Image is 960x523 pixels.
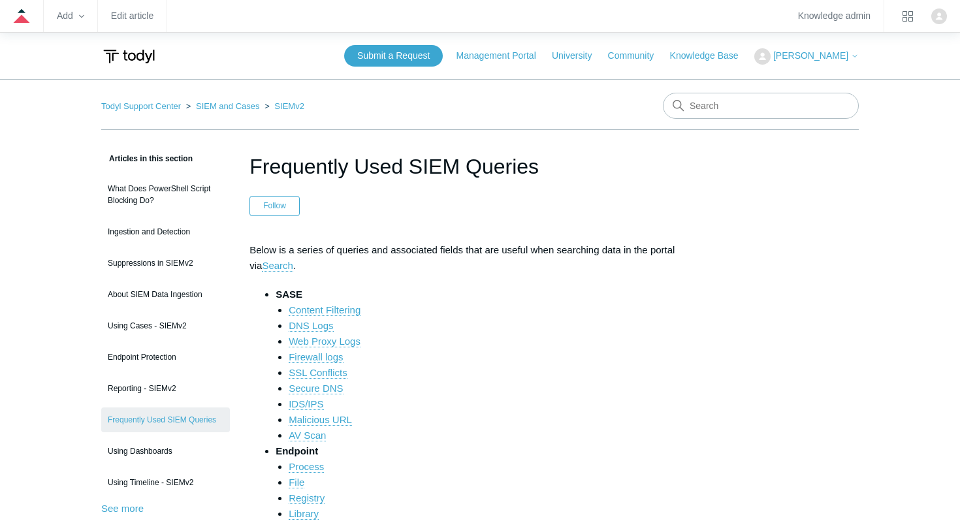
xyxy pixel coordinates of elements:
button: Follow Article [249,196,300,215]
a: SIEMv2 [274,101,304,111]
a: Library [289,508,319,520]
a: Registry [289,492,325,504]
a: See more [101,503,144,514]
a: University [552,49,605,63]
a: Management Portal [456,49,549,63]
a: Knowledge Base [670,49,752,63]
img: user avatar [931,8,947,24]
input: Search [663,93,859,119]
a: Knowledge admin [798,12,871,20]
zd-hc-trigger: Click your profile icon to open the profile menu [931,8,947,24]
button: [PERSON_NAME] [754,48,859,65]
a: AV Scan [289,430,326,441]
a: Frequently Used SIEM Queries [101,407,230,432]
a: Content Filtering [289,304,360,316]
a: DNS Logs [289,320,333,332]
a: Endpoint Protection [101,345,230,370]
a: Ingestion and Detection [101,219,230,244]
img: Todyl Support Center Help Center home page [101,44,157,69]
li: SIEMv2 [262,101,304,111]
a: SIEM and Cases [196,101,260,111]
a: About SIEM Data Ingestion [101,282,230,307]
a: Firewall logs [289,351,343,363]
h1: Frequently Used SIEM Queries [249,151,711,182]
strong: SASE [276,289,302,300]
a: Community [608,49,667,63]
a: File [289,477,304,488]
a: Secure DNS [289,383,343,394]
a: Edit article [111,12,153,20]
a: Suppressions in SIEMv2 [101,251,230,276]
strong: Endpoint [276,445,318,456]
a: Reporting - SIEMv2 [101,376,230,401]
a: SSL Conflicts [289,367,347,379]
span: Articles in this section [101,154,193,163]
span: [PERSON_NAME] [773,50,848,61]
a: Process [289,461,324,473]
a: Using Dashboards [101,439,230,464]
p: Below is a series of queries and associated fields that are useful when searching data in the por... [249,242,711,274]
a: Using Timeline - SIEMv2 [101,470,230,495]
a: Using Cases - SIEMv2 [101,313,230,338]
li: SIEM and Cases [184,101,262,111]
a: What Does PowerShell Script Blocking Do? [101,176,230,213]
a: Todyl Support Center [101,101,181,111]
li: Todyl Support Center [101,101,184,111]
a: Search [262,260,293,272]
a: Submit a Request [344,45,443,67]
a: Malicious URL [289,414,352,426]
zd-hc-trigger: Add [57,12,84,20]
a: Web Proxy Logs [289,336,360,347]
a: IDS/IPS [289,398,323,410]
